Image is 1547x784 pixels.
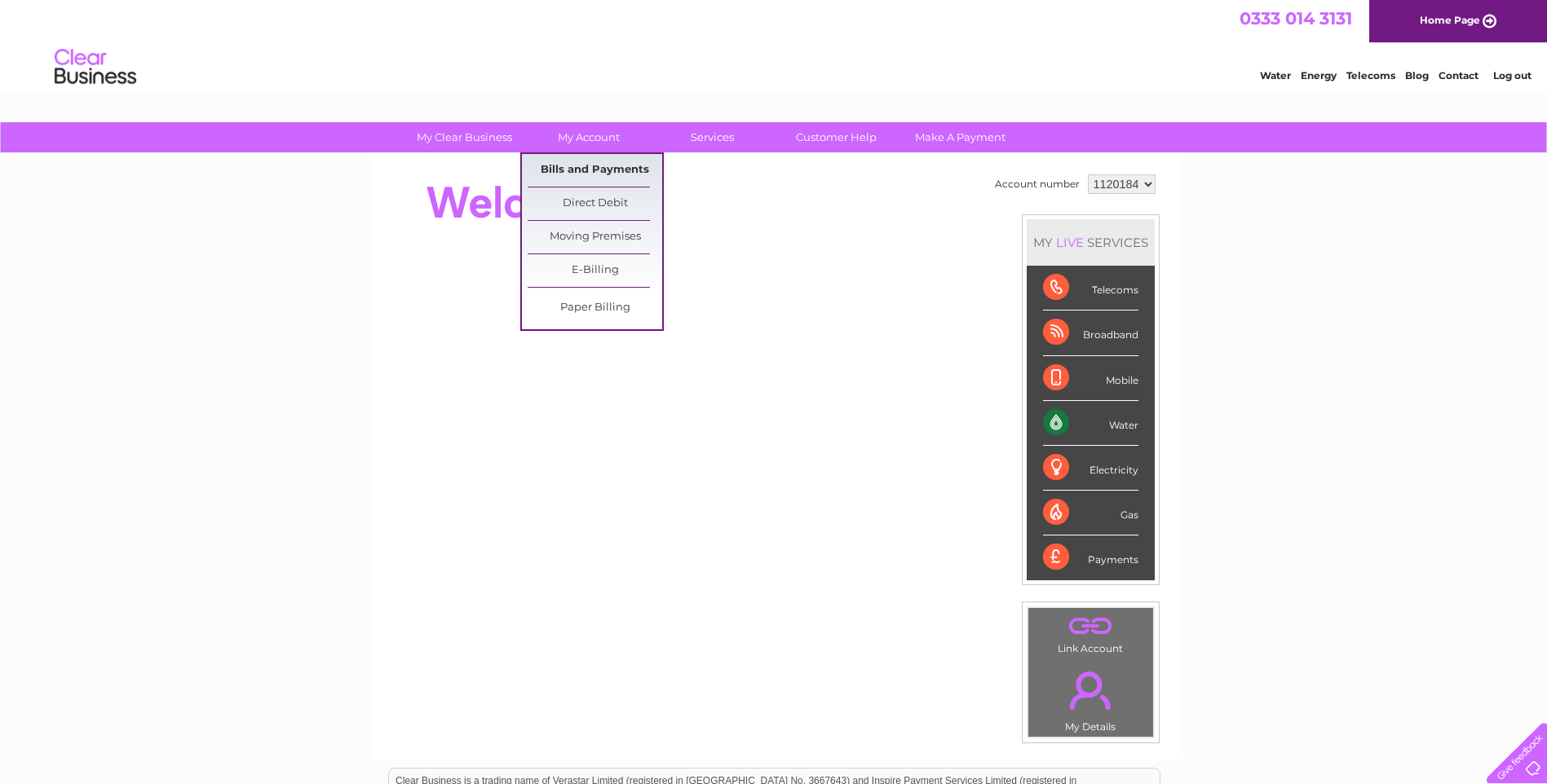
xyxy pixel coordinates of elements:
[1028,658,1154,738] td: My Details
[1043,446,1138,491] div: Electricity
[528,221,662,253] a: Moving Premises
[528,254,662,287] a: E-Billing
[1260,69,1291,81] a: Water
[1301,69,1337,81] a: Energy
[389,9,1160,79] div: Clear Business is a trading name of Verastar Limited (registered in [GEOGRAPHIC_DATA] No. 3667643...
[1043,266,1138,311] div: Telecoms
[645,122,780,152] a: Services
[1043,311,1138,355] div: Broadband
[1240,8,1352,29] a: 0333 014 3131
[397,122,532,152] a: My Clear Business
[1405,69,1429,81] a: Blog
[1032,612,1149,641] a: .
[1346,69,1395,81] a: Telecoms
[1053,235,1087,250] div: LIVE
[1028,607,1154,658] td: Link Account
[769,122,904,152] a: Customer Help
[528,187,662,220] a: Direct Debit
[521,122,656,152] a: My Account
[1043,535,1138,579] div: Payments
[1043,401,1138,446] div: Water
[528,292,662,324] a: Paper Billing
[1043,356,1138,401] div: Mobile
[528,154,662,187] a: Bills and Payments
[1043,491,1138,535] div: Gas
[1439,69,1478,81] a: Contact
[991,170,1084,198] td: Account number
[1032,662,1149,719] a: .
[1027,219,1155,266] div: MY SERVICES
[54,42,137,92] img: logo.png
[1493,69,1532,81] a: Log out
[893,122,1028,152] a: Make A Payment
